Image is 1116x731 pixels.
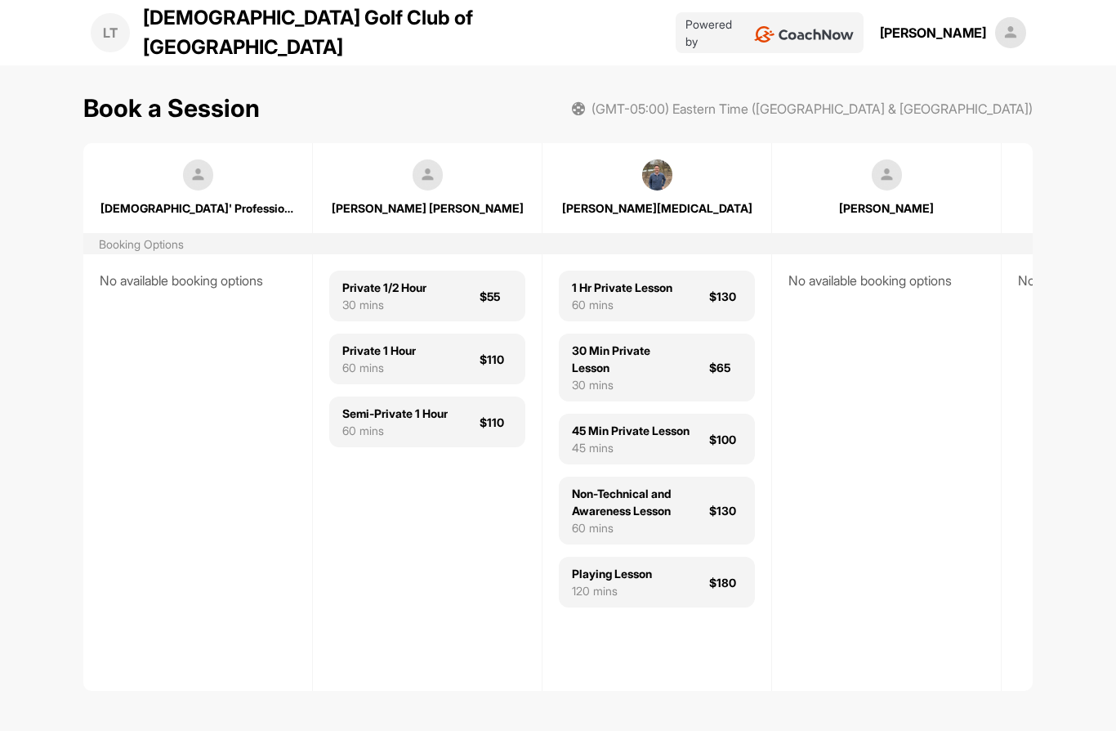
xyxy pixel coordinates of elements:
div: 60 mins [342,422,448,439]
div: 30 Min Private Lesson [572,342,690,376]
div: 120 mins [572,582,652,599]
div: [DEMOGRAPHIC_DATA]' Professionals [100,200,295,217]
div: Playing Lesson [572,565,652,582]
div: [PERSON_NAME] [PERSON_NAME] [330,200,525,217]
div: 45 mins [572,439,690,456]
span: (GMT-05:00) Eastern Time ([GEOGRAPHIC_DATA] & [GEOGRAPHIC_DATA]) [591,99,1033,119]
div: $130 [709,502,742,519]
div: Non-Technical and Awareness Lesson [572,485,690,519]
img: square_default-ef6cabf814de5a2bf16c804365e32c732080f9872bdf737d349900a9daf73cf9.png [183,159,214,191]
div: [PERSON_NAME] [789,200,984,217]
div: 45 Min Private Lesson [572,422,690,439]
div: [PERSON_NAME][MEDICAL_DATA] [560,200,754,217]
div: LT [91,13,130,52]
div: $130 [709,288,742,305]
div: $55 [480,288,512,305]
div: $180 [709,574,742,591]
h1: Book a Session [83,90,260,127]
img: square_default-ef6cabf814de5a2bf16c804365e32c732080f9872bdf737d349900a9daf73cf9.png [872,159,903,191]
p: Powered by [685,16,748,50]
div: [PERSON_NAME] [880,23,986,43]
div: Private 1/2 Hour [342,279,426,296]
div: $110 [480,414,512,431]
p: [DEMOGRAPHIC_DATA] Golf Club of [GEOGRAPHIC_DATA] [143,3,676,62]
div: 60 mins [572,519,690,536]
div: No available booking options [100,271,296,290]
div: $100 [709,431,742,448]
div: $110 [480,351,512,368]
div: 1 Hr Private Lesson [572,279,672,296]
img: CoachNow [754,26,854,43]
div: Private 1 Hour [342,342,416,359]
div: 30 mins [342,296,426,313]
div: $65 [709,359,742,376]
img: square_54f708b210b0ae6b7605bb43670e43fd.jpg [642,159,673,191]
div: 60 mins [572,296,672,313]
div: Booking Options [99,235,184,253]
img: square_default-ef6cabf814de5a2bf16c804365e32c732080f9872bdf737d349900a9daf73cf9.png [413,159,444,191]
img: square_default-ef6cabf814de5a2bf16c804365e32c732080f9872bdf737d349900a9daf73cf9.png [995,17,1026,48]
div: 30 mins [572,376,690,393]
div: No available booking options [788,271,984,290]
div: Semi-Private 1 Hour [342,405,448,422]
div: 60 mins [342,359,416,376]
